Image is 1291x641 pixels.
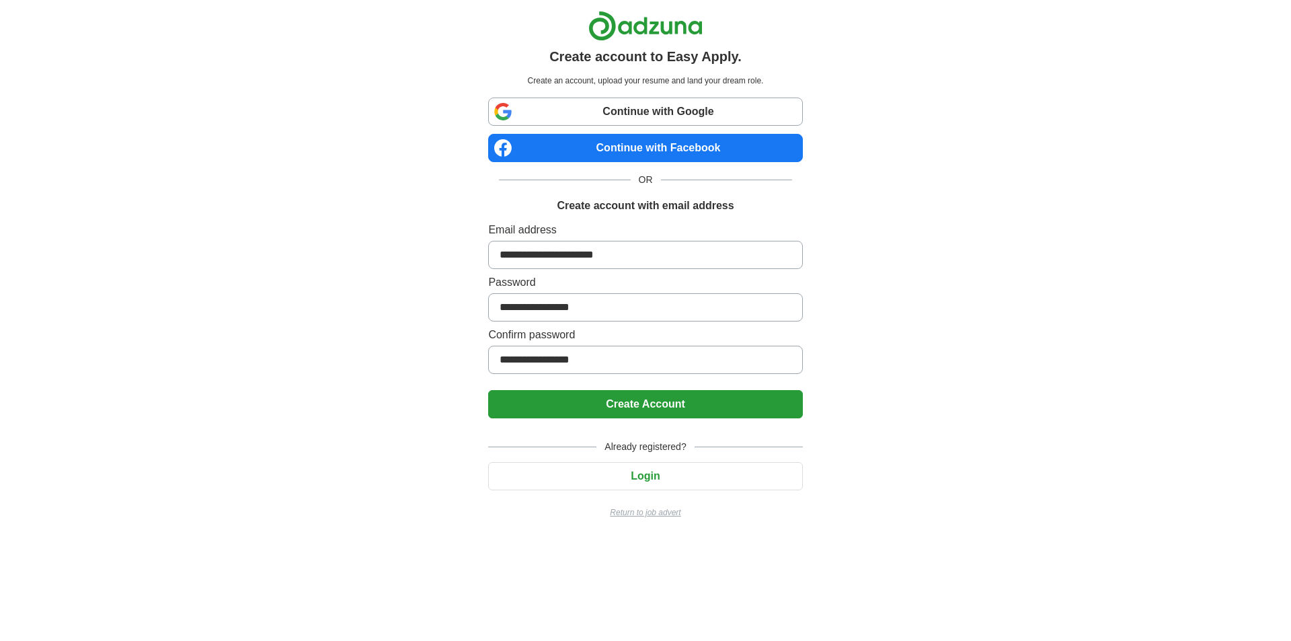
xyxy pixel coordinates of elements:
[596,440,694,454] span: Already registered?
[588,11,703,41] img: Adzuna logo
[488,462,802,490] button: Login
[631,173,661,187] span: OR
[488,134,802,162] a: Continue with Facebook
[488,274,802,291] label: Password
[549,46,742,67] h1: Create account to Easy Apply.
[491,75,799,87] p: Create an account, upload your resume and land your dream role.
[488,390,802,418] button: Create Account
[557,198,734,214] h1: Create account with email address
[488,98,802,126] a: Continue with Google
[488,470,802,482] a: Login
[488,222,802,238] label: Email address
[488,506,802,519] a: Return to job advert
[488,327,802,343] label: Confirm password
